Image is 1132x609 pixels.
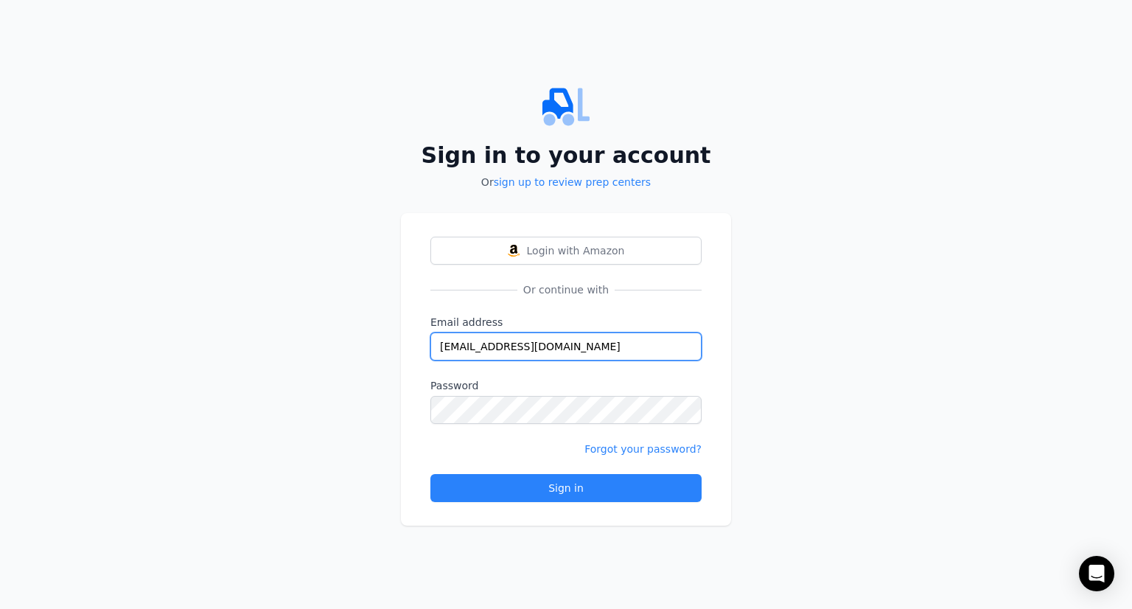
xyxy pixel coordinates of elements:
[494,176,651,188] a: sign up to review prep centers
[517,282,615,297] span: Or continue with
[527,243,625,258] span: Login with Amazon
[430,237,702,265] button: Login with AmazonLogin with Amazon
[401,83,731,130] img: PrepCenter
[1079,556,1114,591] div: Open Intercom Messenger
[584,443,702,455] a: Forgot your password?
[508,245,520,257] img: Login with Amazon
[430,474,702,502] button: Sign in
[430,378,702,393] label: Password
[401,175,731,189] p: Or
[430,315,702,330] label: Email address
[401,142,731,169] h2: Sign in to your account
[443,481,689,495] div: Sign in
